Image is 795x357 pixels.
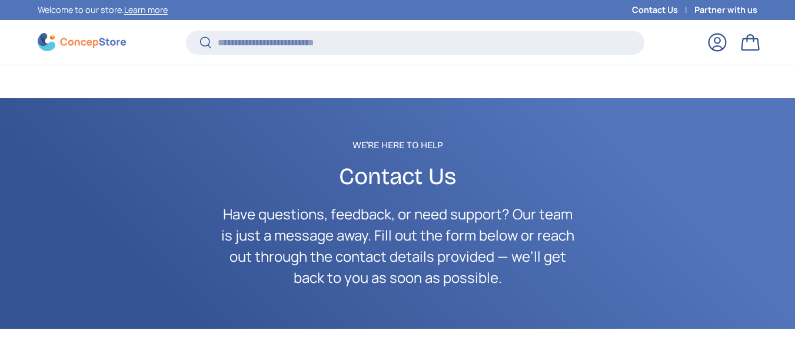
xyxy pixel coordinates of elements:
a: Learn more [124,4,168,15]
a: Partner with us [694,4,757,16]
p: Welcome to our store. [38,4,168,16]
span: We're Here to Help [352,138,443,152]
a: Contact Us [632,4,694,16]
p: Have questions, feedback, or need support? Our team is just a message away. Fill out the form bel... [218,203,578,288]
span: Contact Us [339,162,457,192]
img: ConcepStore [38,33,126,51]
